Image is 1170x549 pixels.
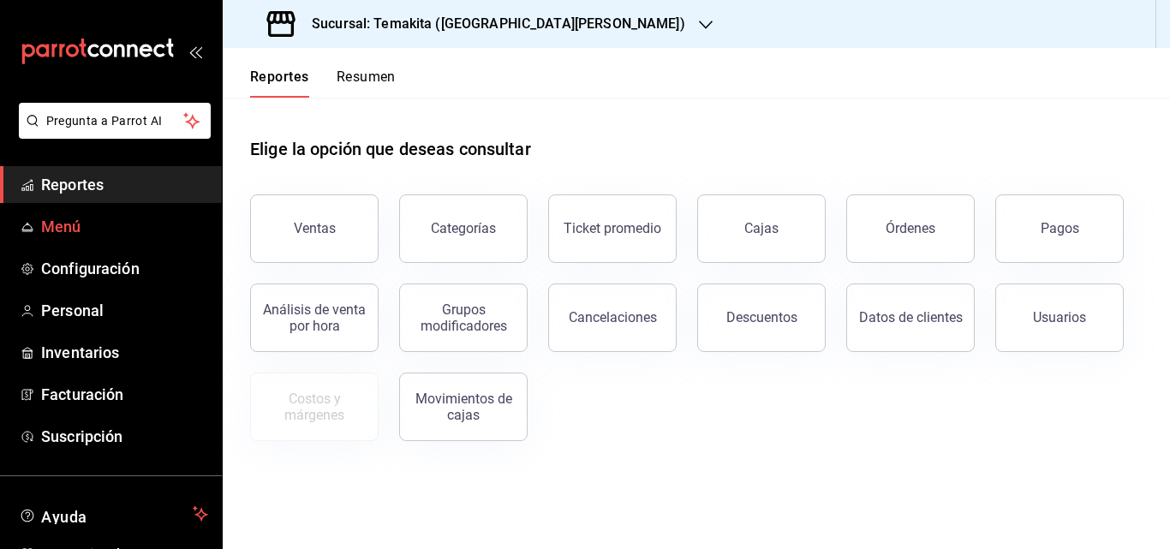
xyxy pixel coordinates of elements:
span: Ayuda [41,504,186,524]
div: Datos de clientes [859,309,963,325]
button: Grupos modificadores [399,283,528,352]
div: Análisis de venta por hora [261,301,367,334]
div: Ticket promedio [564,220,661,236]
span: Reportes [41,173,208,196]
div: Costos y márgenes [261,391,367,423]
button: Movimientos de cajas [399,373,528,441]
button: Análisis de venta por hora [250,283,379,352]
div: Órdenes [886,220,935,236]
div: Categorías [431,220,496,236]
span: Configuración [41,257,208,280]
div: Grupos modificadores [410,301,516,334]
button: Resumen [337,69,396,98]
div: Ventas [294,220,336,236]
button: Contrata inventarios para ver este reporte [250,373,379,441]
a: Pregunta a Parrot AI [12,124,211,142]
button: Ticket promedio [548,194,677,263]
button: Reportes [250,69,309,98]
span: Pregunta a Parrot AI [46,112,184,130]
button: open_drawer_menu [188,45,202,58]
div: navigation tabs [250,69,396,98]
button: Categorías [399,194,528,263]
div: Movimientos de cajas [410,391,516,423]
button: Pregunta a Parrot AI [19,103,211,139]
button: Descuentos [697,283,826,352]
div: Pagos [1041,220,1079,236]
button: Órdenes [846,194,975,263]
button: Pagos [995,194,1124,263]
div: Descuentos [726,309,797,325]
span: Facturación [41,383,208,406]
button: Usuarios [995,283,1124,352]
span: Inventarios [41,341,208,364]
span: Menú [41,215,208,238]
div: Cajas [744,220,779,236]
button: Cancelaciones [548,283,677,352]
span: Suscripción [41,425,208,448]
div: Usuarios [1033,309,1086,325]
button: Ventas [250,194,379,263]
div: Cancelaciones [569,309,657,325]
span: Personal [41,299,208,322]
button: Cajas [697,194,826,263]
h3: Sucursal: Temakita ([GEOGRAPHIC_DATA][PERSON_NAME]) [298,14,685,34]
button: Datos de clientes [846,283,975,352]
h1: Elige la opción que deseas consultar [250,136,531,162]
